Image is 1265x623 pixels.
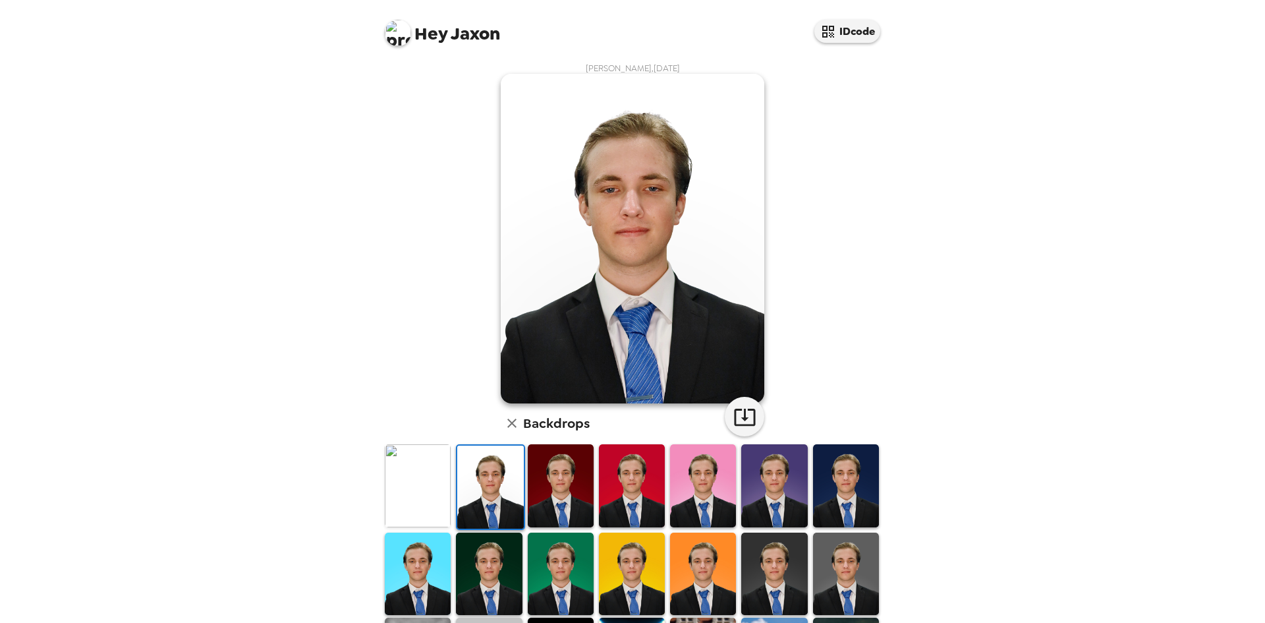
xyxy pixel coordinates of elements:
[814,20,880,43] button: IDcode
[385,20,411,46] img: profile pic
[385,444,451,527] img: Original
[501,74,764,403] img: user
[385,13,500,43] span: Jaxon
[414,22,447,45] span: Hey
[523,413,590,434] h6: Backdrops
[586,63,680,74] span: [PERSON_NAME] , [DATE]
